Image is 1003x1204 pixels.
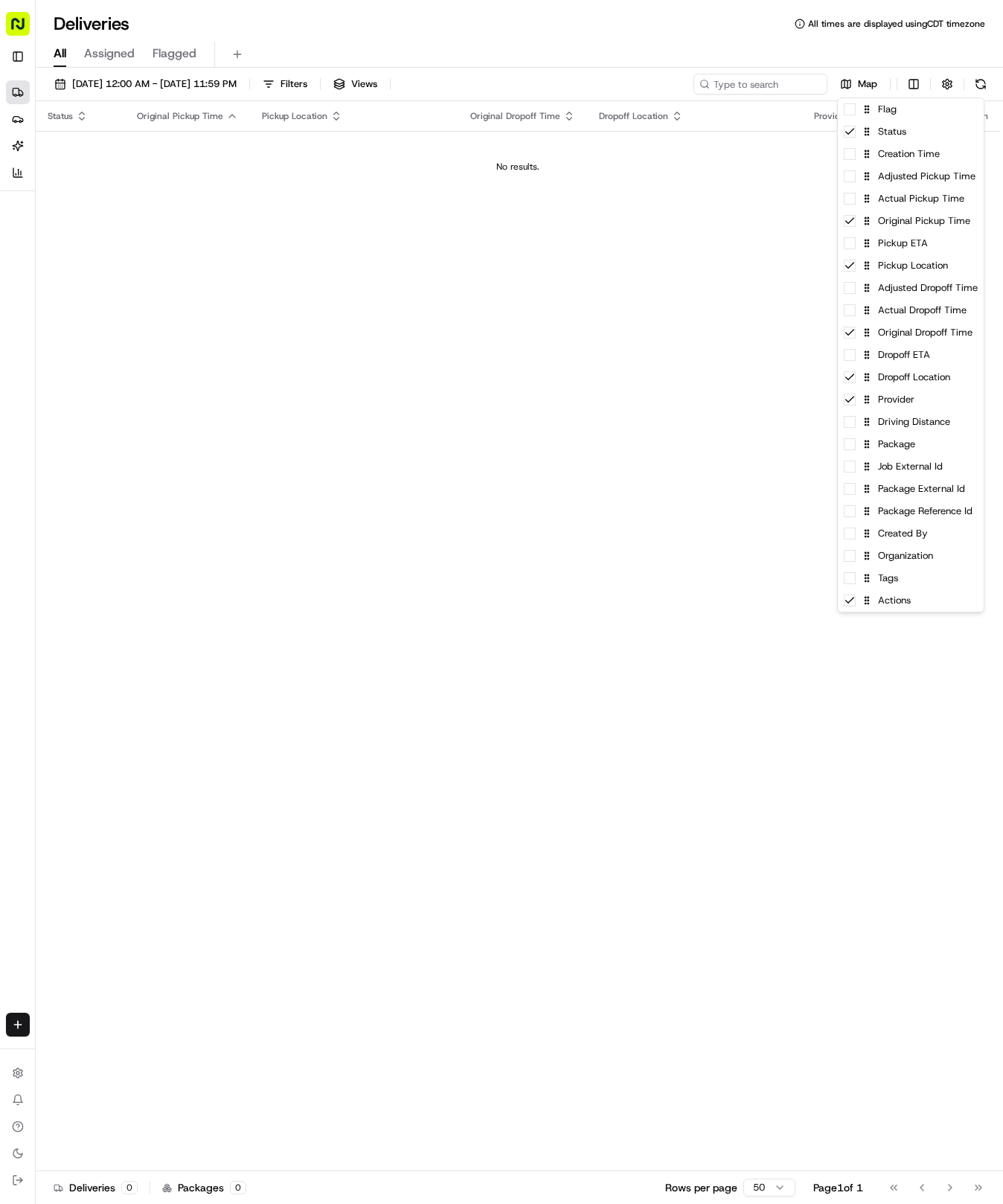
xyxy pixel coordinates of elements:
div: Driving Distance [838,411,984,433]
div: Pickup Location [838,254,984,277]
div: Actual Dropoff Time [838,299,984,321]
div: Dropoff Location [838,366,984,388]
a: Powered byPylon [105,328,180,340]
div: Created By [838,522,984,545]
div: Tags [838,567,984,589]
button: Start new chat [253,147,271,164]
p: Welcome 👋 [15,60,271,83]
div: Adjusted Pickup Time [838,165,984,188]
span: [PERSON_NAME] (Assistant Store Manager) [46,231,202,243]
button: See all [231,190,271,208]
div: Package Reference Id [838,500,984,522]
div: Status [838,121,984,143]
div: Actions [838,589,984,612]
div: Original Dropoff Time [838,321,984,344]
div: Flag [838,98,984,121]
img: Hayden (Assistant Store Manager) [15,217,39,240]
div: Past conversations [15,193,95,205]
span: • [205,231,211,243]
div: Pickup ETA [838,232,984,254]
div: Actual Pickup Time [838,188,984,210]
img: 9188753566659_6852d8bf1fb38e338040_72.png [31,142,58,169]
div: Dropoff ETA [838,344,984,366]
div: Organization [838,545,984,567]
div: Creation Time [838,143,984,165]
div: Original Pickup Time [838,210,984,232]
div: 📗 [15,294,27,306]
img: Nash [15,15,45,45]
a: 💻API Documentation [120,286,245,313]
span: [DATE] [214,231,244,243]
input: Clear [39,96,246,112]
div: Package External Id [838,478,984,500]
img: 1736555255976-a54dd68f-1ca7-489b-9aae-adbdc363a1c4 [15,142,42,169]
div: Start new chat [67,142,244,157]
div: Package [838,433,984,455]
div: We're available if you need us! [67,157,205,169]
div: Adjusted Dropoff Time [838,277,984,299]
a: 📗Knowledge Base [9,286,120,313]
span: Knowledge Base [30,292,114,307]
div: Provider [838,388,984,411]
div: 💻 [126,294,138,306]
div: Job External Id [838,455,984,478]
span: Pylon [148,329,180,340]
span: API Documentation [141,292,239,307]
